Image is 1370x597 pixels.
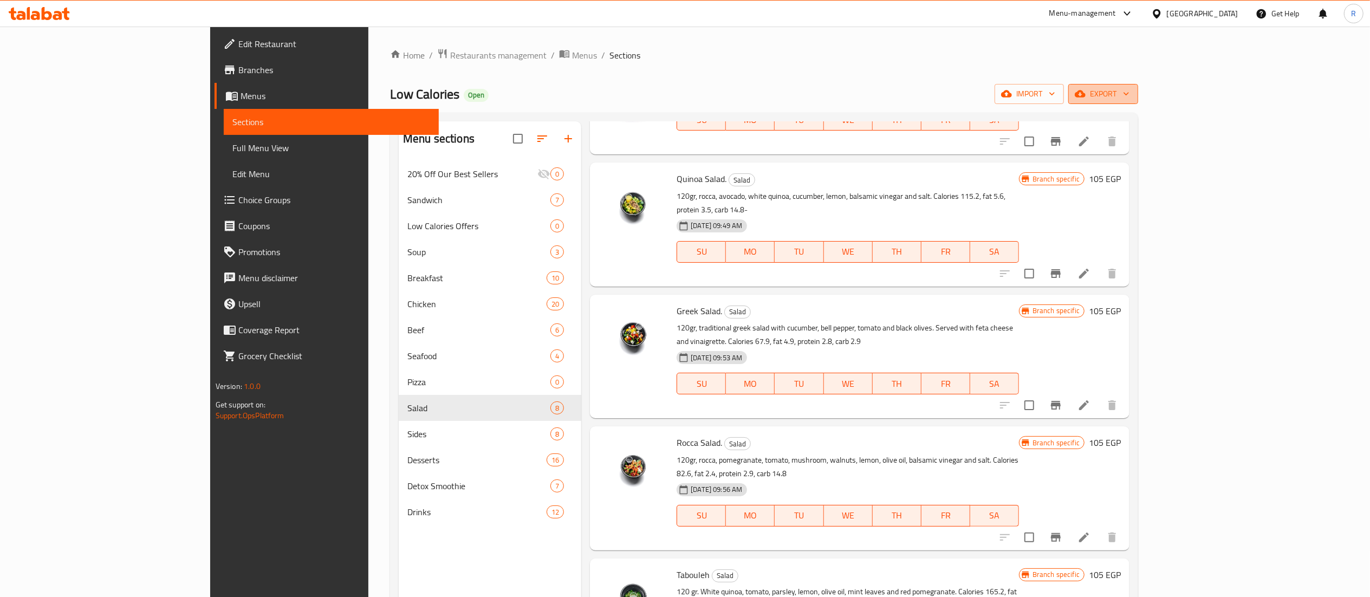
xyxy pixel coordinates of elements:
p: 120gr, rocca, pomegranate, tomato, mushroom, walnuts, lemon, olive oil, balsamic vinegar and salt... [677,453,1019,481]
span: SU [681,376,722,392]
button: Branch-specific-item [1043,128,1069,154]
span: Salad [712,569,738,582]
div: Pizza [407,375,550,388]
button: MO [726,373,775,394]
button: Branch-specific-item [1043,524,1069,550]
span: Select to update [1018,130,1041,153]
img: Rocca Salad. [599,435,668,504]
span: Quinoa Salad. [677,171,726,187]
div: Chicken [407,297,547,310]
span: Full Menu View [232,141,430,154]
button: delete [1099,392,1125,418]
span: FR [926,376,966,392]
button: delete [1099,524,1125,550]
button: WE [824,505,873,527]
div: Pizza0 [399,369,581,395]
a: Support.OpsPlatform [216,408,284,423]
div: items [547,271,564,284]
button: MO [726,241,775,263]
button: TU [775,373,823,394]
span: Select to update [1018,526,1041,549]
span: [DATE] 09:49 AM [686,220,746,231]
span: Tabouleh [677,567,710,583]
span: 10 [547,273,563,283]
span: 0 [551,169,563,179]
span: 8 [551,403,563,413]
span: export [1077,87,1129,101]
span: Open [464,90,489,100]
span: Sides [407,427,550,440]
span: Grocery Checklist [238,349,430,362]
span: Greek Salad. [677,303,722,319]
span: import [1003,87,1055,101]
li: / [601,49,605,62]
button: delete [1099,261,1125,287]
span: Drinks [407,505,547,518]
p: 120gr, rocca, avocado, white quinoa, cucumber, lemon, balsamic vinegar and salt. Calories 115.2, ... [677,190,1019,217]
span: Choice Groups [238,193,430,206]
button: SU [677,373,726,394]
span: 8 [551,429,563,439]
span: TH [877,508,917,523]
a: Upsell [215,291,439,317]
div: items [550,219,564,232]
span: Sections [232,115,430,128]
span: Promotions [238,245,430,258]
span: SU [681,112,722,128]
a: Edit menu item [1077,135,1090,148]
span: Breakfast [407,271,547,284]
span: WE [828,244,868,259]
span: Low Calories Offers [407,219,550,232]
button: import [995,84,1064,104]
span: Sandwich [407,193,550,206]
span: Beef [407,323,550,336]
div: items [550,167,564,180]
div: Beef6 [399,317,581,343]
button: TU [775,505,823,527]
nav: breadcrumb [390,48,1138,62]
a: Menus [559,48,597,62]
button: FR [921,505,970,527]
a: Grocery Checklist [215,343,439,369]
span: WE [828,508,868,523]
span: Select all sections [507,127,529,150]
h6: 105 EGP [1089,435,1121,450]
button: Branch-specific-item [1043,392,1069,418]
span: 6 [551,325,563,335]
span: FR [926,112,966,128]
button: SA [970,241,1019,263]
h6: 105 EGP [1089,171,1121,186]
span: Select to update [1018,262,1041,285]
span: MO [730,112,770,128]
span: Salad [407,401,550,414]
div: items [547,505,564,518]
nav: Menu sections [399,157,581,529]
span: TU [779,244,819,259]
h6: 105 EGP [1089,303,1121,319]
div: Chicken20 [399,291,581,317]
span: Edit Menu [232,167,430,180]
a: Full Menu View [224,135,439,161]
a: Coupons [215,213,439,239]
a: Edit menu item [1077,531,1090,544]
div: Salad [724,437,751,450]
span: MO [730,244,770,259]
a: Menus [215,83,439,109]
span: Restaurants management [450,49,547,62]
span: Soup [407,245,550,258]
span: 0 [551,221,563,231]
span: 20 [547,299,563,309]
div: Open [464,89,489,102]
span: 0 [551,377,563,387]
a: Edit menu item [1077,399,1090,412]
svg: Inactive section [537,167,550,180]
img: Greek Salad. [599,303,668,373]
a: Edit Menu [224,161,439,187]
a: Promotions [215,239,439,265]
span: Edit Restaurant [238,37,430,50]
button: delete [1099,128,1125,154]
div: items [550,245,564,258]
